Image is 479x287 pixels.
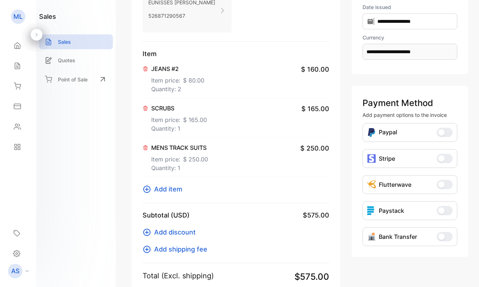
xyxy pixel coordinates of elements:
p: Bank Transfer [379,232,417,241]
button: Add item [143,184,187,194]
p: SCRUBS [151,104,207,113]
p: Sales [58,38,71,46]
p: Paypal [379,128,397,137]
img: icon [367,206,376,215]
p: Quotes [58,56,75,64]
span: $575.00 [294,270,329,283]
p: Flutterwave [379,180,411,189]
label: Date issued [363,3,457,11]
label: Currency [363,34,457,41]
span: $ 165.00 [301,104,329,114]
a: Point of Sale [39,71,113,87]
p: Subtotal (USD) [143,210,190,220]
p: Payment Method [363,97,457,110]
p: Point of Sale [58,76,88,83]
p: Item price: [151,73,204,85]
p: Item price: [151,152,208,164]
p: Quantity: 1 [151,164,208,172]
span: Add item [154,184,182,194]
p: Total (Excl. shipping) [143,270,214,281]
img: icon [367,154,376,163]
p: MENS TRACK SUITS [151,143,208,152]
span: $ 250.00 [183,155,208,164]
p: 526871290567 [148,10,215,21]
a: Sales [39,34,113,49]
span: $575.00 [303,210,329,220]
p: Item price: [151,113,207,124]
button: Add discount [143,227,200,237]
p: Paystack [379,206,404,215]
p: JEANS #2 [151,64,204,73]
p: AS [11,266,20,276]
img: Icon [367,180,376,189]
p: Stripe [379,154,395,163]
p: Quantity: 1 [151,124,207,133]
img: Icon [367,128,376,137]
a: Quotes [39,53,113,68]
span: $ 165.00 [183,115,207,124]
p: Quantity: 2 [151,85,204,93]
p: Item [143,49,329,59]
span: Add discount [154,227,196,237]
img: Icon [367,232,376,241]
span: $ 250.00 [300,143,329,153]
h1: sales [39,12,56,21]
button: Add shipping fee [143,244,212,254]
span: Add shipping fee [154,244,207,254]
button: Open LiveChat chat widget [6,3,27,25]
span: $ 80.00 [183,76,204,85]
p: ML [13,12,23,21]
p: Add payment options to the invoice [363,111,457,119]
span: $ 160.00 [301,64,329,74]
